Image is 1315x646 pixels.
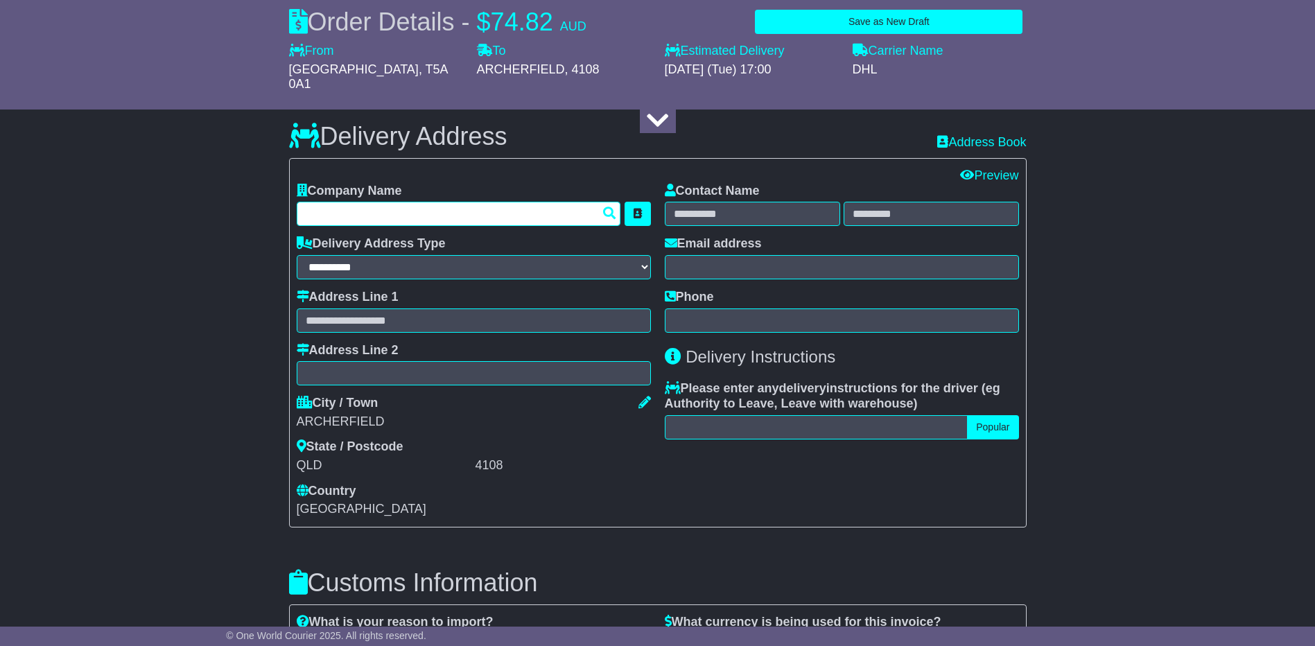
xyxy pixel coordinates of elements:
div: QLD [297,458,472,473]
span: 74.82 [491,8,553,36]
h3: Delivery Address [289,123,507,150]
span: eg Authority to Leave, Leave with warehouse [665,381,1000,410]
span: , T5A 0A1 [289,62,448,91]
label: Phone [665,290,714,305]
label: Country [297,484,356,499]
label: Estimated Delivery [665,44,839,59]
button: Save as New Draft [755,10,1022,34]
label: Address Line 1 [297,290,399,305]
span: [GEOGRAPHIC_DATA] [297,502,426,516]
div: ARCHERFIELD [297,414,651,430]
span: delivery [779,381,826,395]
span: ARCHERFIELD [477,62,565,76]
span: © One World Courier 2025. All rights reserved. [226,630,426,641]
label: What is your reason to import? [297,615,494,630]
span: AUD [560,19,586,33]
a: Preview [960,168,1018,182]
label: City / Town [297,396,378,411]
div: DHL [853,62,1027,78]
span: [GEOGRAPHIC_DATA] [289,62,419,76]
span: , 4108 [565,62,600,76]
button: Popular [967,415,1018,439]
label: Please enter any instructions for the driver ( ) [665,381,1019,411]
label: Delivery Address Type [297,236,446,252]
span: Delivery Instructions [686,347,835,366]
label: Address Line 2 [297,343,399,358]
div: Order Details - [289,7,586,37]
label: Email address [665,236,762,252]
label: What currency is being used for this invoice? [665,615,941,630]
label: To [477,44,506,59]
a: Address Book [937,135,1026,149]
label: Contact Name [665,184,760,199]
span: $ [477,8,491,36]
label: State / Postcode [297,439,403,455]
div: [DATE] (Tue) 17:00 [665,62,839,78]
label: Carrier Name [853,44,943,59]
h3: Customs Information [289,569,1027,597]
label: Company Name [297,184,402,199]
div: 4108 [476,458,651,473]
label: From [289,44,334,59]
